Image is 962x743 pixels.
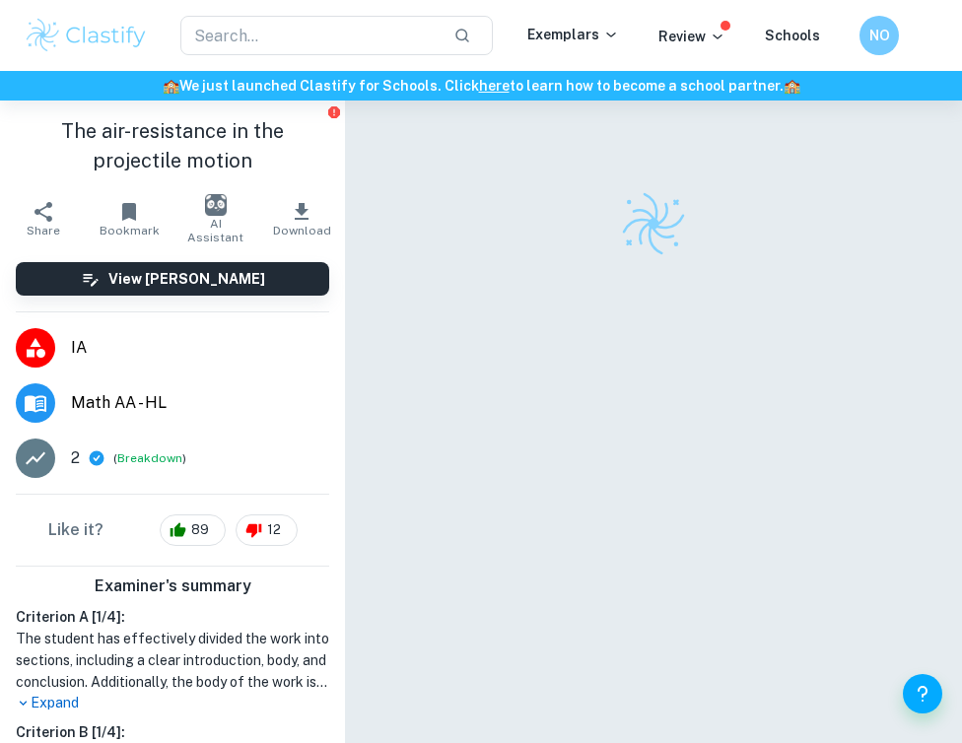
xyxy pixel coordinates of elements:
span: 🏫 [784,78,800,94]
h1: The air-resistance in the projectile motion [16,116,329,175]
span: Math AA - HL [71,391,329,415]
span: IA [71,336,329,360]
h6: Criterion A [ 1 / 4 ]: [16,606,329,628]
h6: We just launched Clastify for Schools. Click to learn how to become a school partner. [4,75,958,97]
div: 12 [236,514,298,546]
img: Clastify logo [24,16,149,55]
span: ( ) [113,449,186,468]
div: 89 [160,514,226,546]
h6: Criterion B [ 1 / 4 ]: [16,721,329,743]
span: Share [27,224,60,237]
p: Review [658,26,725,47]
a: here [479,78,510,94]
p: Expand [16,693,329,713]
button: NO [859,16,899,55]
button: Download [259,191,346,246]
span: 12 [256,520,292,540]
input: Search... [180,16,438,55]
h6: Like it? [48,518,103,542]
span: Bookmark [100,224,160,237]
button: View [PERSON_NAME] [16,262,329,296]
img: AI Assistant [205,194,227,216]
span: 🏫 [163,78,179,94]
button: AI Assistant [172,191,259,246]
span: AI Assistant [184,217,247,244]
button: Breakdown [117,449,182,467]
p: Exemplars [527,24,619,45]
p: 2 [71,446,80,470]
a: Schools [765,28,820,43]
h6: NO [868,25,891,46]
img: Clastify logo [619,189,688,258]
h1: The student has effectively divided the work into sections, including a clear introduction, body,... [16,628,329,693]
span: 89 [180,520,220,540]
h6: Examiner's summary [8,574,337,598]
button: Report issue [326,104,341,119]
span: Download [273,224,331,237]
h6: View [PERSON_NAME] [108,268,265,290]
button: Help and Feedback [903,674,942,713]
button: Bookmark [87,191,173,246]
